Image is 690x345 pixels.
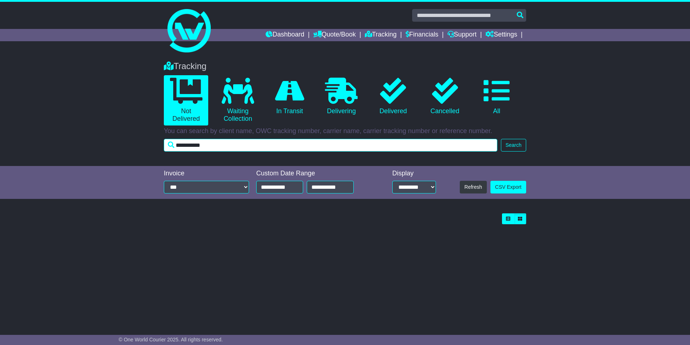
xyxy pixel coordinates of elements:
[319,75,363,118] a: Delivering
[406,29,438,41] a: Financials
[256,170,372,178] div: Custom Date Range
[490,181,526,193] a: CSV Export
[119,337,223,342] span: © One World Courier 2025. All rights reserved.
[460,181,487,193] button: Refresh
[267,75,312,118] a: In Transit
[313,29,356,41] a: Quote/Book
[160,61,530,72] div: Tracking
[423,75,467,118] a: Cancelled
[501,139,526,152] button: Search
[365,29,397,41] a: Tracking
[164,75,208,125] a: Not Delivered
[215,75,260,125] a: Waiting Collection
[371,75,415,118] a: Delivered
[164,127,526,135] p: You can search by client name, OWC tracking number, carrier name, carrier tracking number or refe...
[266,29,304,41] a: Dashboard
[485,29,517,41] a: Settings
[164,170,249,178] div: Invoice
[447,29,477,41] a: Support
[392,170,436,178] div: Display
[475,75,519,118] a: All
